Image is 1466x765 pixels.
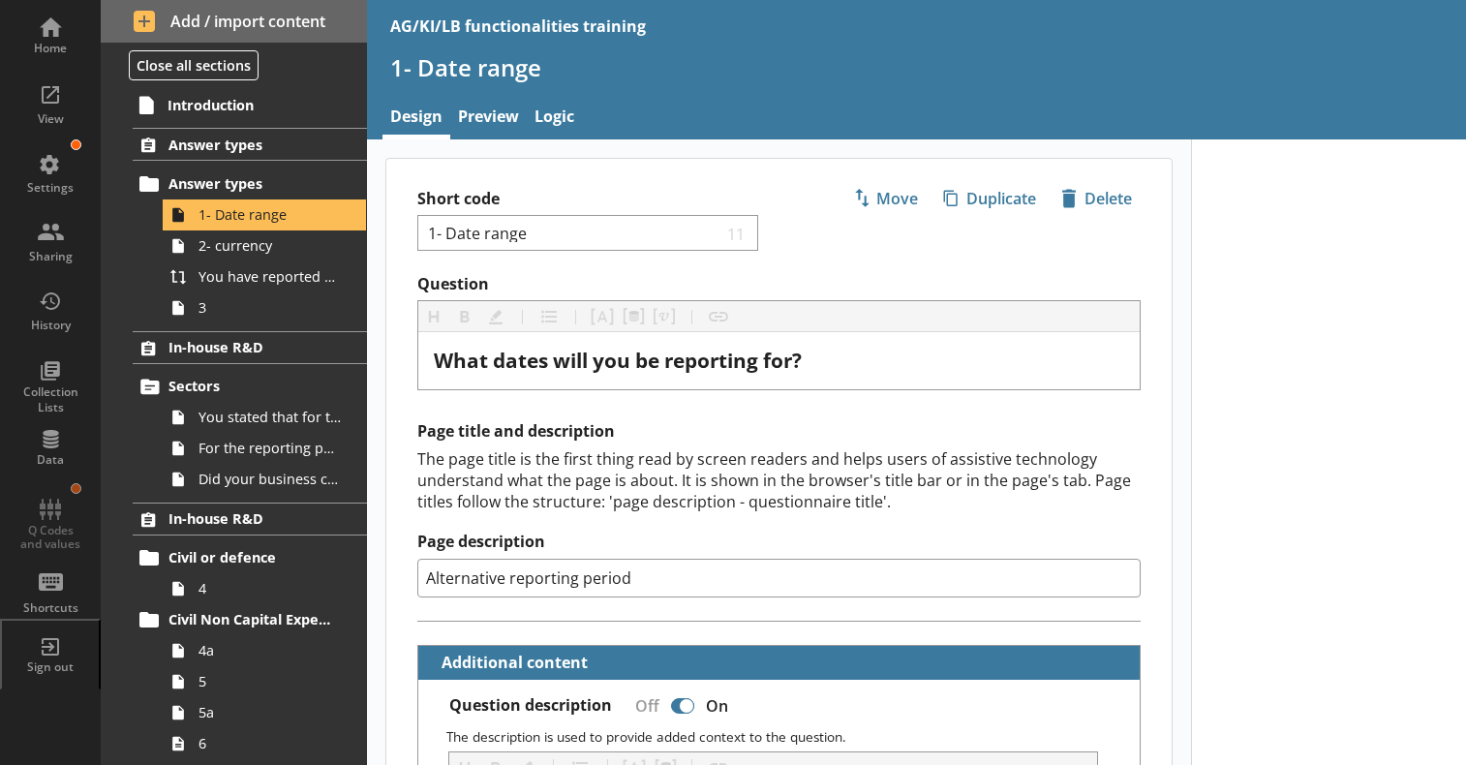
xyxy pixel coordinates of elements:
[199,470,341,488] span: Did your business carry out in-house R&D for any other product codes?
[163,433,366,464] a: For the reporting period, for which of the following product codes has your business carried out ...
[163,402,366,433] a: You stated that for the period [From] to [To], [Ru Name] carried out in-house R&D. Is this correct?
[133,371,366,402] a: Sectors
[168,174,333,193] span: Answer types
[426,646,592,680] button: Additional content
[16,600,84,616] div: Shortcuts
[163,464,366,495] a: Did your business carry out in-house R&D for any other product codes?
[1054,183,1140,214] span: Delete
[16,452,84,468] div: Data
[199,236,341,255] span: 2- currency
[844,182,927,215] button: Move
[16,41,84,56] div: Home
[722,224,749,242] span: 11
[698,688,744,722] div: On
[934,182,1045,215] button: Duplicate
[163,261,366,292] a: You have reported your business's gross non-capital expenditure on salaries and wages for civil R...
[133,542,366,573] a: Civil or defence
[101,331,367,495] li: In-house R&DSectorsYou stated that for the period [From] to [To], [Ru Name] carried out in-house ...
[163,292,366,323] a: 3
[199,703,341,721] span: 5a
[16,384,84,414] div: Collection Lists
[845,183,926,214] span: Move
[168,96,333,114] span: Introduction
[133,168,366,199] a: Answer types
[16,318,84,333] div: History
[141,542,367,604] li: Civil or defence4
[141,604,367,759] li: Civil Non Capital Expenditure4a55a6
[199,641,341,659] span: 4a
[132,89,367,120] a: Introduction
[163,199,366,230] a: 1- Date range
[163,635,366,666] a: 4a
[141,168,367,323] li: Answer types1- Date range2- currencyYou have reported your business's gross non-capital expenditu...
[199,408,341,426] span: You stated that for the period [From] to [To], [Ru Name] carried out in-house R&D. Is this correct?
[417,274,1141,294] label: Question
[417,421,1141,442] h2: Page title and description
[101,128,367,322] li: Answer typesAnswer types1- Date range2- currencyYou have reported your business's gross non-capit...
[163,230,366,261] a: 2- currency
[163,697,366,728] a: 5a
[199,439,341,457] span: For the reporting period, for which of the following product codes has your business carried out ...
[417,532,1141,552] label: Page description
[199,298,341,317] span: 3
[434,348,1124,374] div: Question
[16,180,84,196] div: Settings
[527,98,582,139] a: Logic
[168,136,333,154] span: Answer types
[449,695,612,716] label: Question description
[133,604,366,635] a: Civil Non Capital Expenditure
[446,727,1124,746] p: The description is used to provide added context to the question.
[390,15,646,37] div: AG/KI/LB functionalities training
[1053,182,1141,215] button: Delete
[620,688,667,722] div: Off
[199,579,341,597] span: 4
[16,659,84,675] div: Sign out
[199,267,341,286] span: You have reported your business's gross non-capital expenditure on salaries and wages for civil R...
[417,189,779,209] label: Short code
[168,610,333,628] span: Civil Non Capital Expenditure
[450,98,527,139] a: Preview
[935,183,1044,214] span: Duplicate
[163,666,366,697] a: 5
[163,573,366,604] a: 4
[199,672,341,690] span: 5
[133,503,366,535] a: In-house R&D
[417,448,1141,512] div: The page title is the first thing read by screen readers and helps users of assistive technology ...
[199,734,341,752] span: 6
[390,52,1444,82] h1: 1- Date range
[133,331,366,364] a: In-house R&D
[168,377,333,395] span: Sectors
[129,50,259,80] button: Close all sections
[163,728,366,759] a: 6
[134,11,334,32] span: Add / import content
[434,347,802,374] span: What dates will you be reporting for?
[168,338,333,356] span: In-house R&D
[16,111,84,127] div: View
[16,249,84,264] div: Sharing
[141,371,367,495] li: SectorsYou stated that for the period [From] to [To], [Ru Name] carried out in-house R&D. Is this...
[199,205,341,224] span: 1- Date range
[133,128,366,161] a: Answer types
[168,509,333,528] span: In-house R&D
[382,98,450,139] a: Design
[168,548,333,566] span: Civil or defence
